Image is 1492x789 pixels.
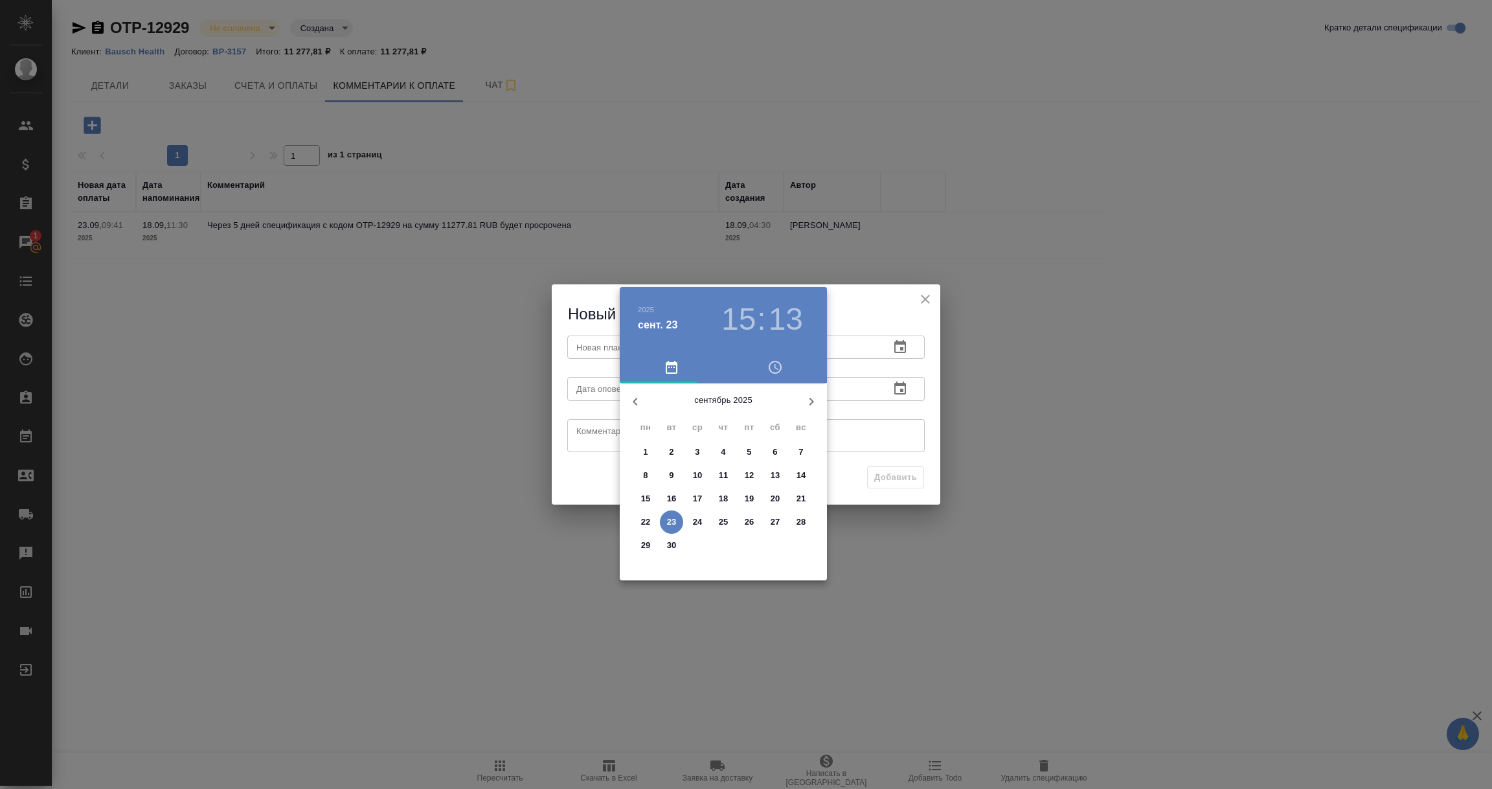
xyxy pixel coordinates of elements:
[667,539,677,552] p: 30
[789,421,813,434] span: вс
[798,446,803,459] p: 7
[789,487,813,510] button: 21
[660,534,683,557] button: 30
[789,440,813,464] button: 7
[789,464,813,487] button: 14
[641,492,651,505] p: 15
[738,487,761,510] button: 19
[651,394,796,407] p: сентябрь 2025
[763,421,787,434] span: сб
[763,510,787,534] button: 27
[667,516,677,529] p: 23
[634,487,657,510] button: 15
[693,469,703,482] p: 10
[686,487,709,510] button: 17
[721,301,756,337] button: 15
[686,510,709,534] button: 24
[797,516,806,529] p: 28
[634,421,657,434] span: пн
[771,469,780,482] p: 13
[763,440,787,464] button: 6
[641,539,651,552] p: 29
[686,464,709,487] button: 10
[719,469,729,482] p: 11
[719,492,729,505] p: 18
[638,317,678,333] button: сент. 23
[719,516,729,529] p: 25
[771,516,780,529] p: 27
[660,421,683,434] span: вт
[771,492,780,505] p: 20
[738,421,761,434] span: пт
[712,440,735,464] button: 4
[660,487,683,510] button: 16
[660,440,683,464] button: 2
[763,487,787,510] button: 20
[641,516,651,529] p: 22
[789,510,813,534] button: 28
[634,440,657,464] button: 1
[634,534,657,557] button: 29
[712,487,735,510] button: 18
[745,469,754,482] p: 12
[643,446,648,459] p: 1
[667,492,677,505] p: 16
[797,469,806,482] p: 14
[738,440,761,464] button: 5
[660,510,683,534] button: 23
[634,510,657,534] button: 22
[757,301,765,337] h3: :
[693,492,703,505] p: 17
[769,301,803,337] button: 13
[797,492,806,505] p: 21
[745,516,754,529] p: 26
[712,421,735,434] span: чт
[721,446,725,459] p: 4
[712,464,735,487] button: 11
[634,464,657,487] button: 8
[660,464,683,487] button: 9
[738,510,761,534] button: 26
[669,446,673,459] p: 2
[747,446,751,459] p: 5
[693,516,703,529] p: 24
[638,306,654,314] button: 2025
[695,446,699,459] p: 3
[712,510,735,534] button: 25
[643,469,648,482] p: 8
[686,440,709,464] button: 3
[745,492,754,505] p: 19
[669,469,673,482] p: 9
[686,421,709,434] span: ср
[738,464,761,487] button: 12
[773,446,777,459] p: 6
[763,464,787,487] button: 13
